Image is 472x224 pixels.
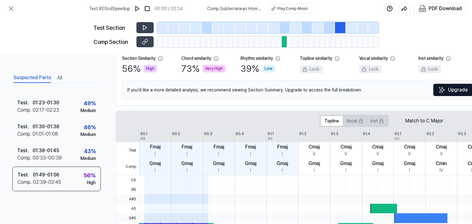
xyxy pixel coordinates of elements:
div: 88 [140,136,145,141]
div: Gmaj [277,160,288,167]
div: Comp . [17,130,33,138]
span: A#5 [116,194,139,204]
div: V [408,151,411,157]
div: Lock [359,65,382,73]
div: High [87,180,96,186]
label: Match to C Major [405,117,443,125]
span: Test . XGSndSpeedup [89,6,130,12]
div: 39 % [241,62,275,75]
div: V [440,151,443,157]
div: 01:38 - 01:45 [33,147,59,154]
div: 60.1 [140,131,147,137]
div: Gmaj [181,160,193,167]
span: Test [116,142,139,159]
div: High [144,65,157,72]
button: Vocal [343,116,367,126]
div: Fmaj [214,143,224,151]
div: Cmaj [404,143,415,151]
div: Medium [81,155,96,162]
div: Gmaj [149,160,161,167]
button: All [57,73,62,83]
div: V [313,151,316,157]
div: Topline similarity [300,55,332,62]
div: Gmaj [245,160,256,167]
div: 02:39 - 02:45 [33,179,61,186]
div: 61.3 [331,131,338,137]
div: Gmaj [213,160,224,167]
div: Low [262,65,275,72]
div: Comp . [17,106,33,114]
span: Comp [116,159,139,175]
div: Cmin [436,160,447,167]
div: Fmaj [150,143,160,151]
div: Test . [17,123,33,130]
div: 89 [268,136,273,141]
div: 43 % [84,147,96,155]
button: Play Comp Music [269,4,312,14]
div: Comp . [17,154,33,162]
div: 60.2 [172,131,180,137]
button: PDF Download [418,3,463,14]
span: C6 [116,175,139,185]
div: Gmaj [309,160,320,167]
div: 60.3 [204,131,212,137]
div: 01:01 - 01:08 [33,130,58,138]
div: 02:17 - 02:23 [33,106,59,114]
div: Fmaj [182,143,192,151]
button: Topline [321,116,343,126]
div: I [314,167,315,174]
div: Chord similarity [181,55,211,62]
div: I [345,167,346,174]
div: Cmaj [436,143,447,151]
div: PDF Download [429,5,462,13]
div: Fmaj [245,143,256,151]
div: Cmaj [372,143,383,151]
span: B5 [116,185,139,194]
div: I [155,151,155,157]
div: 62.3 [458,131,466,137]
div: I [218,151,219,157]
div: Medium [81,107,96,114]
div: Cmaj [309,143,320,151]
img: help [387,6,393,12]
div: Gmaj [404,160,415,167]
div: 00:33 - 00:39 [33,154,62,162]
div: IV [439,167,443,174]
div: Test . [18,171,33,179]
div: Cmaj [340,143,352,151]
div: Gmaj [372,160,383,167]
div: I [282,151,283,157]
div: I [409,167,410,174]
div: Medium [81,131,96,138]
div: 56 % [84,171,96,180]
div: Test . [17,147,33,154]
div: 73 % [181,62,226,75]
img: share [401,6,407,12]
div: 62.1 [395,131,401,137]
span: Comp . Subterranean Homesick Alien [207,6,261,12]
button: Inst [367,116,387,126]
div: Lock [419,65,441,73]
span: A5 [116,204,139,213]
div: 46 % [84,123,96,131]
div: 90 [395,136,399,141]
div: 01:30 - 01:38 [33,123,59,130]
div: I [282,167,283,174]
div: 56 % [122,62,157,75]
span: G#5 [116,213,139,223]
div: Test Section [93,24,133,32]
div: 49 % [84,99,96,107]
div: I [250,167,251,174]
div: Test . [17,99,33,106]
div: I [187,167,187,174]
div: I [155,167,155,174]
div: Rhythm similarity [241,55,273,62]
div: 01:23 - 01:30 [33,99,59,106]
div: Inst similarity [419,55,443,62]
div: 01:49 - 01:56 [33,171,59,179]
div: 60.4 [236,131,244,137]
div: Comp . [18,179,33,186]
div: Comp Section [93,38,133,46]
button: Suspected Parts [14,73,51,83]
